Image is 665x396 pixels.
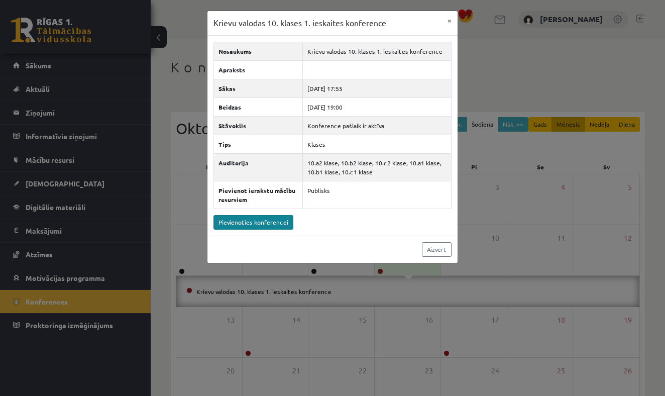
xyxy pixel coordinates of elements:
th: Sākas [214,79,303,97]
a: Aizvērt [422,242,452,257]
th: Stāvoklis [214,116,303,135]
td: Klases [303,135,452,153]
th: Apraksts [214,60,303,79]
td: [DATE] 19:00 [303,97,452,116]
td: Konference pašlaik ir aktīva [303,116,452,135]
a: Pievienoties konferencei [213,215,293,230]
th: Pievienot ierakstu mācību resursiem [214,181,303,209]
td: 10.a2 klase, 10.b2 klase, 10.c2 klase, 10.a1 klase, 10.b1 klase, 10.c1 klase [303,153,452,181]
button: × [441,11,458,30]
th: Beidzas [214,97,303,116]
td: [DATE] 17:55 [303,79,452,97]
th: Tips [214,135,303,153]
th: Nosaukums [214,42,303,60]
h3: Krievu valodas 10. klases 1. ieskaites konference [213,17,386,29]
th: Auditorija [214,153,303,181]
td: Publisks [303,181,452,209]
td: Krievu valodas 10. klases 1. ieskaites konference [303,42,452,60]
